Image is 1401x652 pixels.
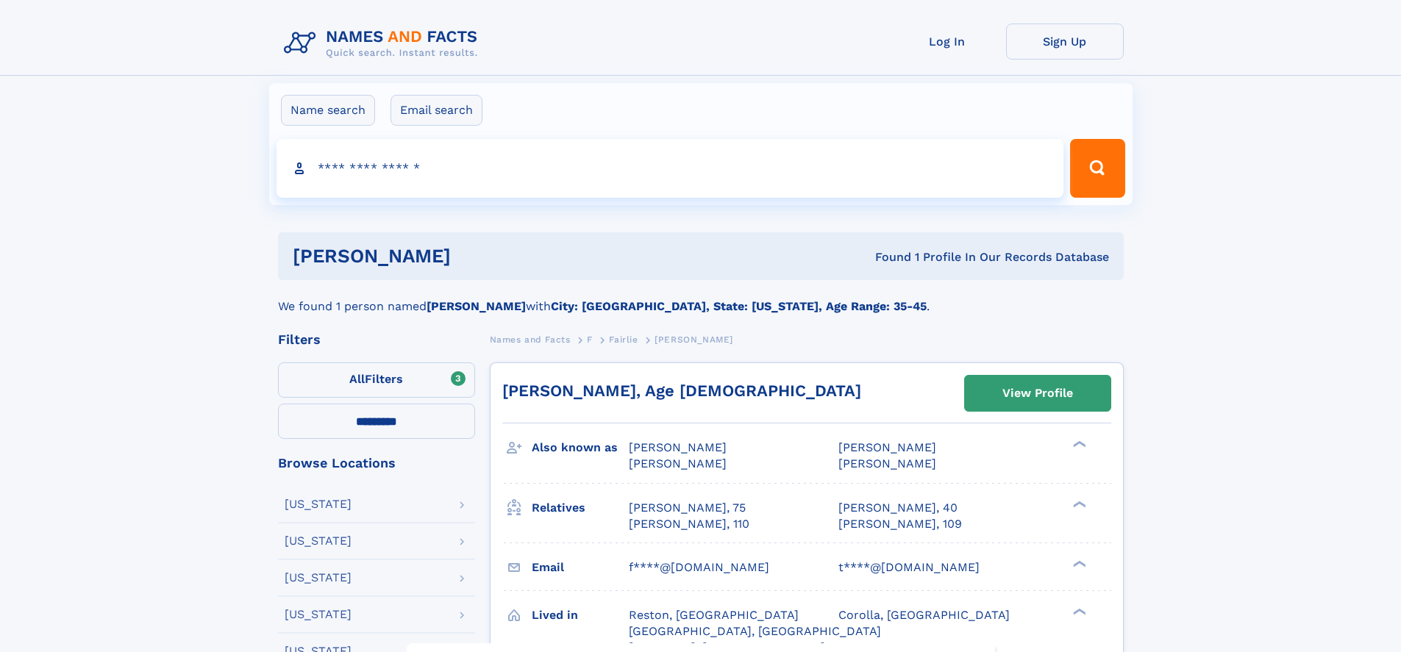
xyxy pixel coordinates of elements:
[965,376,1111,411] a: View Profile
[838,440,936,454] span: [PERSON_NAME]
[285,609,352,620] div: [US_STATE]
[609,330,638,348] a: Fairlie
[1002,376,1073,410] div: View Profile
[293,247,663,265] h1: [PERSON_NAME]
[391,95,482,126] label: Email search
[838,456,936,470] span: [PERSON_NAME]
[278,456,475,470] div: Browse Locations
[1069,606,1087,616] div: ❯
[277,139,1064,198] input: search input
[629,500,746,516] a: [PERSON_NAME], 75
[551,299,927,313] b: City: [GEOGRAPHIC_DATA], State: [US_STATE], Age Range: 35-45
[655,334,733,345] span: [PERSON_NAME]
[609,334,638,345] span: Fairlie
[532,603,629,628] h3: Lived in
[629,624,881,638] span: [GEOGRAPHIC_DATA], [GEOGRAPHIC_DATA]
[532,555,629,580] h3: Email
[502,381,861,400] a: [PERSON_NAME], Age [DEMOGRAPHIC_DATA]
[663,249,1109,265] div: Found 1 Profile In Our Records Database
[285,535,352,547] div: [US_STATE]
[532,495,629,520] h3: Relatives
[278,362,475,398] label: Filters
[349,372,365,386] span: All
[285,572,352,584] div: [US_STATE]
[427,299,526,313] b: [PERSON_NAME]
[587,330,593,348] a: F
[490,330,571,348] a: Names and Facts
[1069,440,1087,449] div: ❯
[838,608,1010,622] span: Corolla, [GEOGRAPHIC_DATA]
[629,608,799,622] span: Reston, [GEOGRAPHIC_DATA]
[285,498,352,510] div: [US_STATE]
[281,95,375,126] label: Name search
[1069,559,1087,568] div: ❯
[278,24,490,63] img: Logo Names and Facts
[629,456,727,470] span: [PERSON_NAME]
[587,334,593,345] span: F
[629,516,749,532] a: [PERSON_NAME], 110
[838,516,962,532] a: [PERSON_NAME], 109
[1070,139,1124,198] button: Search Button
[629,440,727,454] span: [PERSON_NAME]
[1006,24,1124,60] a: Sign Up
[888,24,1006,60] a: Log In
[278,333,475,346] div: Filters
[532,435,629,460] h3: Also known as
[278,280,1124,315] div: We found 1 person named with .
[838,500,958,516] a: [PERSON_NAME], 40
[1069,499,1087,509] div: ❯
